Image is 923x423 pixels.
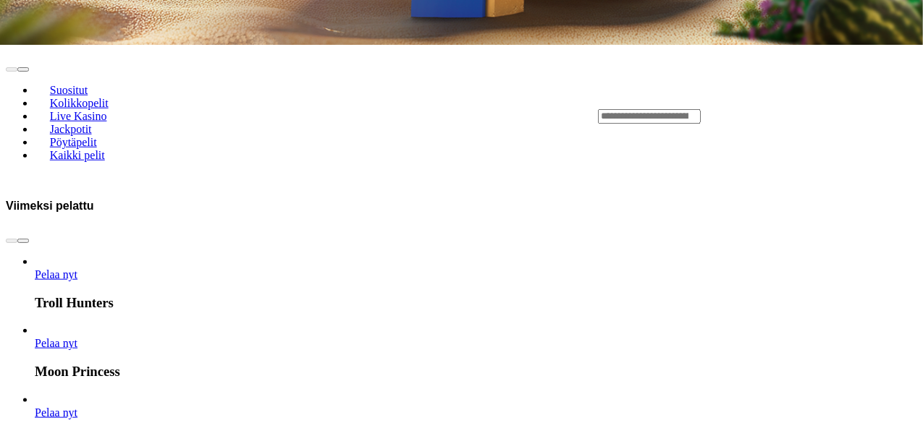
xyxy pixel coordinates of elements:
[35,364,917,380] h3: Moon Princess
[6,199,94,213] h3: Viimeksi pelattu
[35,295,917,311] h3: Troll Hunters
[35,337,77,349] span: Pelaa nyt
[35,255,917,311] article: Troll Hunters
[35,337,77,349] a: Moon Princess
[17,239,29,243] button: next slide
[35,268,77,281] span: Pelaa nyt
[44,136,103,148] span: Pöytäpelit
[44,123,98,135] span: Jackpotit
[35,406,77,419] span: Pelaa nyt
[6,59,569,174] nav: Lobby
[17,67,29,72] button: next slide
[35,406,77,419] a: Rise of Olympus
[35,79,103,101] a: Suositut
[35,92,123,114] a: Kolikkopelit
[44,84,93,96] span: Suositut
[35,105,122,127] a: Live Kasino
[6,239,17,243] button: prev slide
[35,131,111,153] a: Pöytäpelit
[6,67,17,72] button: prev slide
[44,149,111,161] span: Kaikki pelit
[35,324,917,380] article: Moon Princess
[598,109,701,124] input: Search
[44,110,113,122] span: Live Kasino
[35,118,106,140] a: Jackpotit
[35,268,77,281] a: Troll Hunters
[6,45,917,187] header: Lobby
[44,97,114,109] span: Kolikkopelit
